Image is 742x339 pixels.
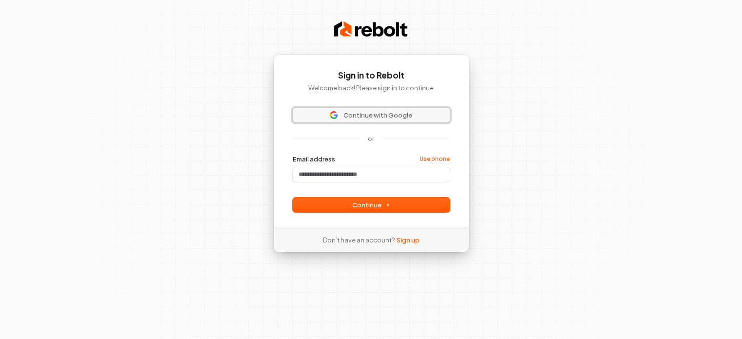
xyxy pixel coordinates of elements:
[293,70,450,81] h1: Sign in to Rebolt
[420,155,450,163] a: Use phone
[323,236,395,244] span: Don’t have an account?
[293,108,450,122] button: Sign in with GoogleContinue with Google
[397,236,420,244] a: Sign up
[293,198,450,212] button: Continue
[293,155,335,163] label: Email address
[334,20,407,39] img: Rebolt Logo
[293,83,450,92] p: Welcome back! Please sign in to continue
[343,111,412,120] span: Continue with Google
[352,200,390,209] span: Continue
[330,111,338,119] img: Sign in with Google
[368,134,374,143] p: or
